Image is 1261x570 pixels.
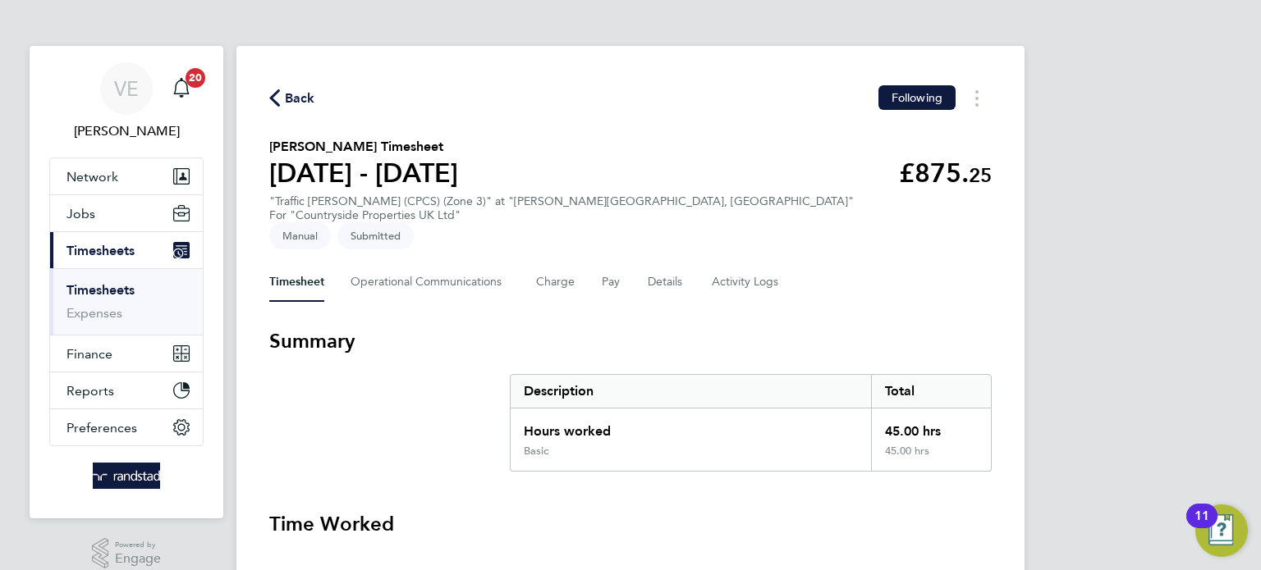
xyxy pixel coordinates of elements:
a: Timesheets [66,282,135,298]
span: Following [892,90,942,105]
span: Timesheets [66,243,135,258]
span: 25 [969,163,992,187]
h1: [DATE] - [DATE] [269,157,458,189]
button: Network [50,158,203,194]
button: Operational Communications [351,262,510,302]
button: Reports [50,372,203,408]
span: Engage [115,552,161,566]
button: Open Resource Center, 11 new notifications [1195,504,1248,557]
span: This timesheet is Submitted. [337,222,414,249]
span: Preferences [66,420,137,435]
div: 45.00 hrs [871,445,991,471]
span: This timesheet was manually created. [269,222,331,249]
span: Back [285,89,315,108]
button: Finance [50,335,203,372]
div: "Traffic [PERSON_NAME] (CPCS) (Zone 3)" at "[PERSON_NAME][GEOGRAPHIC_DATA], [GEOGRAPHIC_DATA]" [269,194,854,222]
span: Vicky Egan [49,121,204,141]
nav: Main navigation [30,46,223,518]
button: Activity Logs [712,262,781,302]
span: Powered by [115,538,161,552]
button: Details [648,262,686,302]
div: Timesheets [50,268,203,335]
span: Network [66,169,118,185]
span: Jobs [66,206,95,221]
button: Charge [536,262,575,302]
div: For "Countryside Properties UK Ltd" [269,208,854,222]
h2: [PERSON_NAME] Timesheet [269,137,458,157]
a: 20 [165,62,198,115]
button: Preferences [50,409,203,445]
button: Following [878,85,956,110]
h3: Summary [269,328,992,354]
div: 45.00 hrs [871,408,991,445]
a: Go to home page [49,463,204,489]
button: Pay [602,262,621,302]
button: Back [269,88,315,108]
span: 20 [186,68,205,88]
a: Expenses [66,305,122,321]
a: Powered byEngage [92,538,162,569]
span: Finance [66,346,112,362]
h3: Time Worked [269,511,992,537]
app-decimal: £875. [899,157,992,189]
button: Timesheets [50,232,203,268]
button: Timesheet [269,262,324,302]
div: Total [871,375,991,408]
div: Summary [510,374,992,472]
div: Hours worked [511,408,871,445]
div: 11 [1195,516,1209,537]
div: Basic [524,445,548,458]
div: Description [511,375,871,408]
span: VE [114,78,139,99]
img: randstad-logo-retina.png [93,463,161,489]
span: Reports [66,383,114,399]
button: Jobs [50,195,203,231]
a: VE[PERSON_NAME] [49,62,204,141]
button: Timesheets Menu [962,85,992,111]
